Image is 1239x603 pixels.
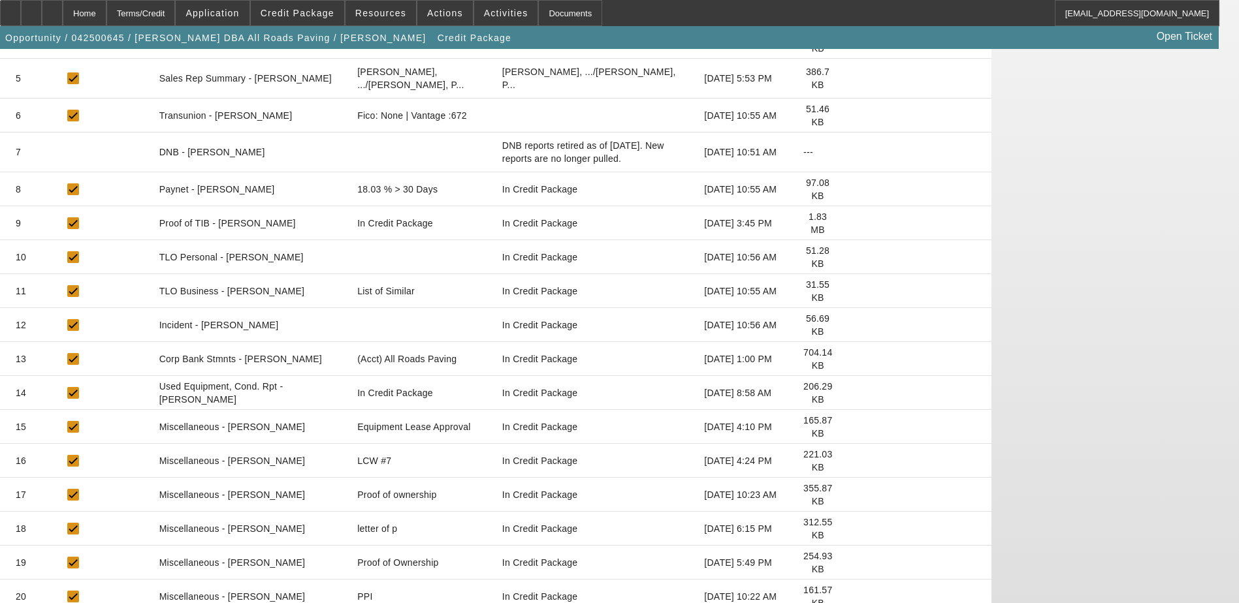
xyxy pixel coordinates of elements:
[427,8,463,18] span: Actions
[496,512,694,546] mat-cell: In Credit Package
[694,410,793,444] mat-cell: [DATE] 4:10 PM
[793,206,843,240] mat-cell: 1.83 MB
[496,444,694,478] mat-cell: In Credit Package
[347,512,496,546] mat-cell: letter of p
[347,410,496,444] mat-cell: Equipment Lease Approval
[496,308,694,342] mat-cell: In Credit Package
[149,59,347,99] mat-cell: Sales Rep Summary - [PERSON_NAME]
[417,1,473,25] button: Actions
[496,132,694,172] mat-cell: DNB reports retired as of June 26, 2025. New reports are no longer pulled.
[149,206,347,240] mat-cell: Proof of TIB - [PERSON_NAME]
[793,132,843,172] mat-cell: ---
[149,132,347,172] mat-cell: DNB - [PERSON_NAME]
[434,26,515,50] button: Credit Package
[347,546,496,580] mat-cell: Proof of Ownership
[793,444,843,478] mat-cell: 221.03 KB
[496,240,694,274] mat-cell: In Credit Package
[496,342,694,376] mat-cell: In Credit Package
[793,546,843,580] mat-cell: 254.93 KB
[149,342,347,376] mat-cell: Corp Bank Stmnts - [PERSON_NAME]
[694,478,793,512] mat-cell: [DATE] 10:23 AM
[347,172,496,206] mat-cell: 18.03 % > 30 Days
[347,376,496,410] mat-cell: In Credit Package
[694,444,793,478] mat-cell: [DATE] 4:24 PM
[484,8,528,18] span: Activities
[355,8,406,18] span: Resources
[251,1,344,25] button: Credit Package
[149,546,347,580] mat-cell: Miscellaneous - [PERSON_NAME]
[474,1,538,25] button: Activities
[793,172,843,206] mat-cell: 97.08 KB
[793,376,843,410] mat-cell: 206.29 KB
[149,240,347,274] mat-cell: TLO Personal - [PERSON_NAME]
[793,59,843,99] mat-cell: 386.7 KB
[347,99,496,132] mat-cell: Fico: None | Vantage :672
[347,206,496,240] mat-cell: In Credit Package
[149,478,347,512] mat-cell: Miscellaneous - [PERSON_NAME]
[1151,25,1217,48] a: Open Ticket
[149,308,347,342] mat-cell: Incident - [PERSON_NAME]
[347,444,496,478] mat-cell: LCW #7
[793,512,843,546] mat-cell: 312.55 KB
[347,342,496,376] mat-cell: (Acct) All Roads Paving
[694,132,793,172] mat-cell: [DATE] 10:51 AM
[149,376,347,410] mat-cell: Used Equipment, Cond. Rpt - [PERSON_NAME]
[496,59,694,99] mat-cell: Urbanowski, .../D'Aquila, P...
[793,410,843,444] mat-cell: 165.87 KB
[346,1,416,25] button: Resources
[496,172,694,206] mat-cell: In Credit Package
[496,546,694,580] mat-cell: In Credit Package
[149,512,347,546] mat-cell: Miscellaneous - [PERSON_NAME]
[793,308,843,342] mat-cell: 56.69 KB
[496,376,694,410] mat-cell: In Credit Package
[347,274,496,308] mat-cell: List of Similar
[694,99,793,132] mat-cell: [DATE] 10:55 AM
[438,33,511,43] span: Credit Package
[793,274,843,308] mat-cell: 31.55 KB
[793,240,843,274] mat-cell: 51.28 KB
[694,240,793,274] mat-cell: [DATE] 10:56 AM
[149,444,347,478] mat-cell: Miscellaneous - [PERSON_NAME]
[694,308,793,342] mat-cell: [DATE] 10:56 AM
[694,172,793,206] mat-cell: [DATE] 10:55 AM
[149,99,347,132] mat-cell: Transunion - [PERSON_NAME]
[149,172,347,206] mat-cell: Paynet - [PERSON_NAME]
[149,410,347,444] mat-cell: Miscellaneous - [PERSON_NAME]
[149,274,347,308] mat-cell: TLO Business - [PERSON_NAME]
[5,33,426,43] span: Opportunity / 042500645 / [PERSON_NAME] DBA All Roads Paving / [PERSON_NAME]
[793,99,843,132] mat-cell: 51.46 KB
[347,478,496,512] mat-cell: Proof of ownership
[694,546,793,580] mat-cell: [DATE] 5:49 PM
[261,8,334,18] span: Credit Package
[347,59,496,99] mat-cell: Urbanowski, .../D'Aquila, P...
[694,342,793,376] mat-cell: [DATE] 1:00 PM
[496,478,694,512] mat-cell: In Credit Package
[793,342,843,376] mat-cell: 704.14 KB
[694,376,793,410] mat-cell: [DATE] 8:58 AM
[176,1,249,25] button: Application
[694,59,793,99] mat-cell: [DATE] 5:53 PM
[496,410,694,444] mat-cell: In Credit Package
[694,274,793,308] mat-cell: [DATE] 10:55 AM
[793,478,843,512] mat-cell: 355.87 KB
[694,512,793,546] mat-cell: [DATE] 6:15 PM
[694,206,793,240] mat-cell: [DATE] 3:45 PM
[185,8,239,18] span: Application
[496,206,694,240] mat-cell: In Credit Package
[496,274,694,308] mat-cell: In Credit Package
